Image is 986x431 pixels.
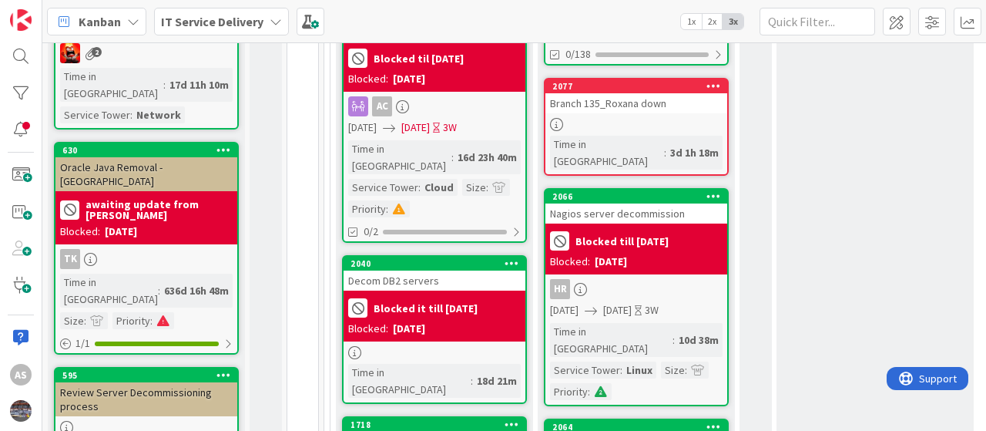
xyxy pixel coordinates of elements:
[132,106,185,123] div: Network
[60,224,100,240] div: Blocked:
[550,362,620,379] div: Service Tower
[55,369,237,382] div: 595
[550,136,664,170] div: Time in [GEOGRAPHIC_DATA]
[79,12,121,31] span: Kanban
[462,179,486,196] div: Size
[348,179,418,196] div: Service Tower
[55,143,237,191] div: 630Oracle Java Removal - [GEOGRAPHIC_DATA]
[666,144,723,161] div: 3d 1h 18m
[348,71,388,87] div: Blocked:
[60,106,130,123] div: Service Tower
[622,362,656,379] div: Linux
[545,204,727,224] div: Nagios server decommission
[10,364,32,386] div: AS
[130,106,132,123] span: :
[386,200,388,217] span: :
[545,190,727,204] div: 2066
[760,8,875,35] input: Quick Filter...
[10,9,32,31] img: Visit kanbanzone.com
[166,76,233,93] div: 17d 11h 10m
[92,47,102,57] span: 2
[603,302,632,318] span: [DATE]
[552,191,727,202] div: 2066
[161,14,263,29] b: IT Service Delivery
[661,362,685,379] div: Size
[595,254,627,270] div: [DATE]
[350,258,525,269] div: 2040
[486,179,488,196] span: :
[75,335,90,352] span: 1 / 1
[55,382,237,416] div: Review Server Decommissioning process
[348,120,377,136] span: [DATE]
[105,224,137,240] div: [DATE]
[160,282,233,299] div: 636d 16h 48m
[545,93,727,113] div: Branch 135_Roxana down
[454,149,521,166] div: 16d 23h 40m
[393,71,425,87] div: [DATE]
[723,14,743,29] span: 3x
[364,224,378,240] span: 0/2
[32,2,70,21] span: Support
[545,190,727,224] div: 2066Nagios server decommission
[60,249,80,269] div: TK
[552,81,727,92] div: 2077
[62,370,237,381] div: 595
[60,43,80,63] img: VN
[443,120,457,136] div: 3W
[348,364,471,398] div: Time in [GEOGRAPHIC_DATA]
[344,96,525,116] div: AC
[163,76,166,93] span: :
[55,334,237,353] div: 1/1
[150,312,153,329] span: :
[344,257,525,271] div: 2040
[348,140,451,174] div: Time in [GEOGRAPHIC_DATA]
[60,68,163,102] div: Time in [GEOGRAPHIC_DATA]
[348,321,388,337] div: Blocked:
[550,323,672,357] div: Time in [GEOGRAPHIC_DATA]
[473,372,521,389] div: 18d 21m
[471,372,473,389] span: :
[550,254,590,270] div: Blocked:
[681,14,702,29] span: 1x
[344,257,525,291] div: 2040Decom DB2 servers
[374,303,478,314] b: Blocked it till [DATE]
[55,157,237,191] div: Oracle Java Removal - [GEOGRAPHIC_DATA]
[60,312,84,329] div: Size
[675,332,723,349] div: 10d 38m
[55,43,237,63] div: VN
[451,149,454,166] span: :
[158,282,160,299] span: :
[664,144,666,161] span: :
[545,79,727,113] div: 2077Branch 135_Roxana down
[588,383,590,400] span: :
[348,200,386,217] div: Priority
[550,279,570,299] div: HR
[86,199,233,221] b: awaiting update from [PERSON_NAME]
[344,271,525,291] div: Decom DB2 servers
[62,145,237,156] div: 630
[645,302,659,318] div: 3W
[374,53,464,64] b: Blocked til [DATE]
[55,249,237,269] div: TK
[418,179,421,196] span: :
[84,312,86,329] span: :
[672,332,675,349] span: :
[60,274,158,308] div: Time in [GEOGRAPHIC_DATA]
[372,96,392,116] div: AC
[421,179,458,196] div: Cloud
[620,362,622,379] span: :
[565,46,591,62] span: 0/138
[550,302,579,318] span: [DATE]
[702,14,723,29] span: 2x
[550,383,588,400] div: Priority
[545,79,727,93] div: 2077
[575,236,669,247] b: Blocked till [DATE]
[112,312,150,329] div: Priority
[393,321,425,337] div: [DATE]
[685,362,687,379] span: :
[545,279,727,299] div: HR
[55,143,237,157] div: 630
[350,419,525,430] div: 1718
[10,400,32,422] img: avatar
[401,120,430,136] span: [DATE]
